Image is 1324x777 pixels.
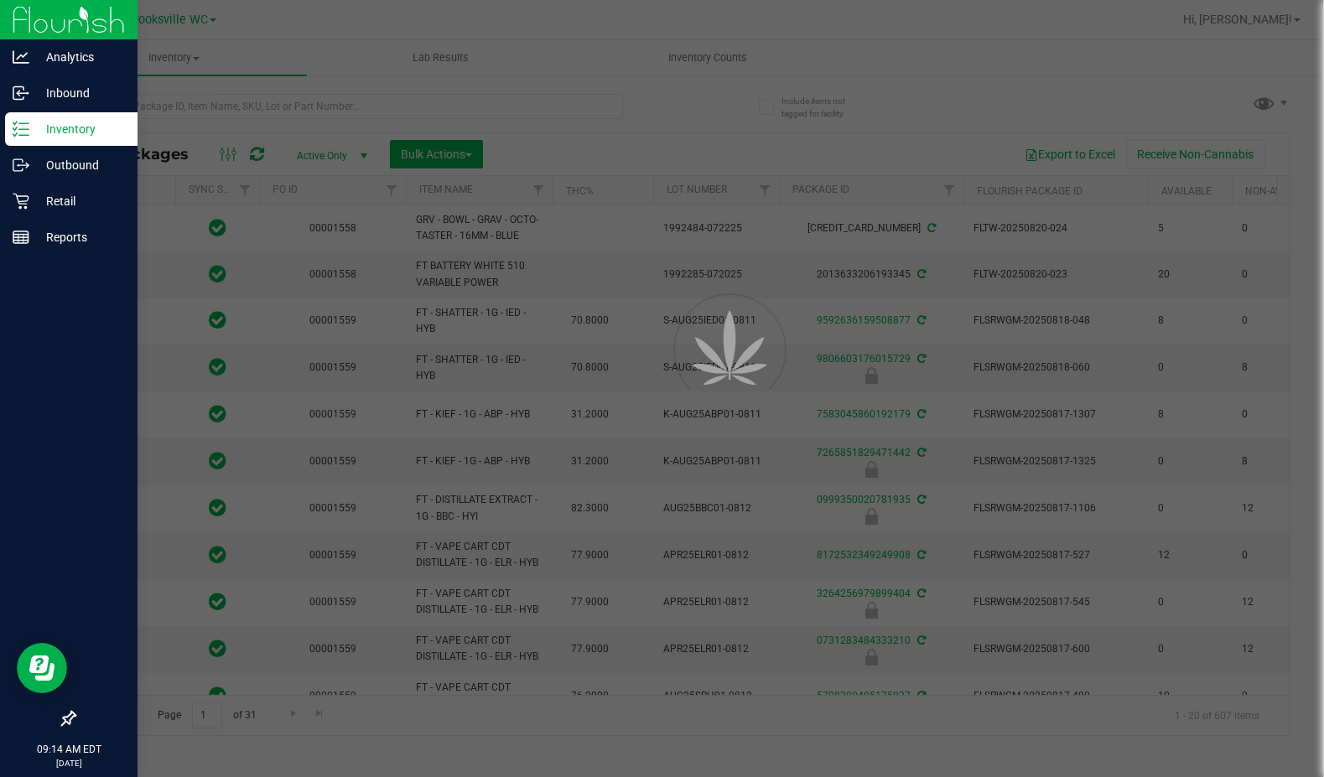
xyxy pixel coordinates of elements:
[13,157,29,174] inline-svg: Outbound
[13,229,29,246] inline-svg: Reports
[29,227,130,247] p: Reports
[13,193,29,210] inline-svg: Retail
[29,83,130,103] p: Inbound
[13,49,29,65] inline-svg: Analytics
[8,757,130,769] p: [DATE]
[8,742,130,757] p: 09:14 AM EDT
[13,85,29,101] inline-svg: Inbound
[29,119,130,139] p: Inventory
[29,191,130,211] p: Retail
[29,47,130,67] p: Analytics
[13,121,29,137] inline-svg: Inventory
[17,643,67,693] iframe: Resource center
[29,155,130,175] p: Outbound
